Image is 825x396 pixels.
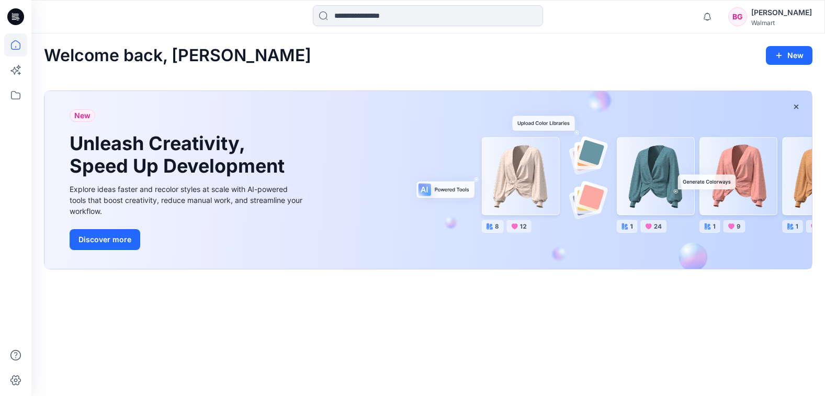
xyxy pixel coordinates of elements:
button: New [766,46,812,65]
button: Discover more [70,229,140,250]
div: Explore ideas faster and recolor styles at scale with AI-powered tools that boost creativity, red... [70,184,305,217]
span: New [74,109,91,122]
h2: Welcome back, [PERSON_NAME] [44,46,311,65]
a: Discover more [70,229,305,250]
h1: Unleash Creativity, Speed Up Development [70,132,289,177]
div: Walmart [751,19,812,27]
div: [PERSON_NAME] [751,6,812,19]
div: BG [728,7,747,26]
